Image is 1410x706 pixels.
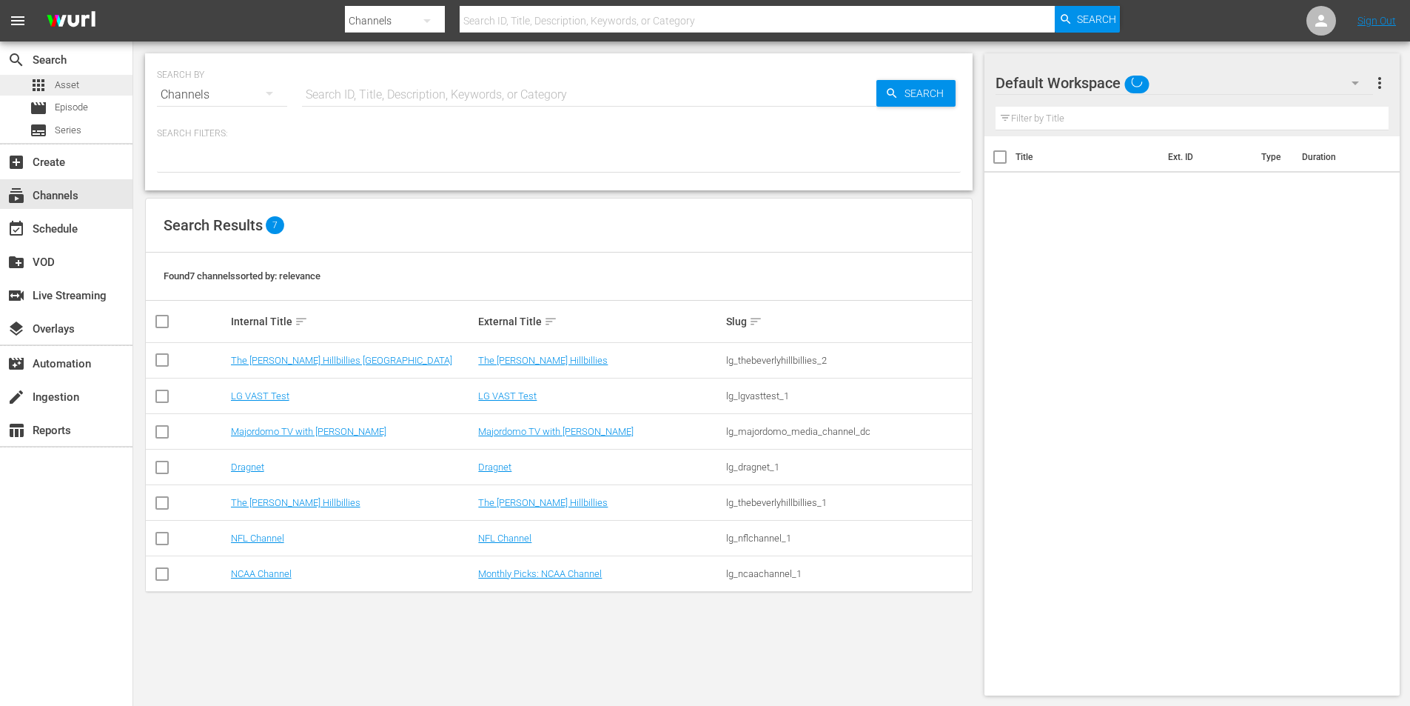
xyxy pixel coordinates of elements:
[478,533,531,544] a: NFL Channel
[1357,15,1396,27] a: Sign Out
[478,497,608,508] a: The [PERSON_NAME] Hillbillies
[231,497,360,508] a: The [PERSON_NAME] Hillbillies
[30,76,47,94] span: Asset
[726,426,970,437] div: lg_majordomo_media_channel_dc
[726,462,970,473] div: lg_dragnet_1
[478,313,722,330] div: External Title
[7,51,25,69] span: Search
[1371,65,1389,101] button: more_vert
[30,121,47,139] span: Series
[164,216,263,234] span: Search Results
[7,253,25,271] span: VOD
[726,568,970,579] div: lg_ncaachannel_1
[231,462,264,473] a: Dragnet
[7,422,25,439] span: Reports
[231,533,284,544] a: NFL Channel
[544,315,557,328] span: sort
[7,153,25,171] span: Create
[726,533,970,544] div: lg_nflchannel_1
[478,355,608,366] a: The [PERSON_NAME] Hillbillies
[9,12,27,30] span: menu
[1159,136,1253,178] th: Ext. ID
[1252,136,1293,178] th: Type
[726,355,970,366] div: lg_thebeverlyhillbillies_2
[7,388,25,406] span: Ingestion
[726,497,970,508] div: lg_thebeverlyhillbillies_1
[1293,136,1382,178] th: Duration
[7,220,25,238] span: Schedule
[231,355,452,366] a: The [PERSON_NAME] Hillbillies [GEOGRAPHIC_DATA]
[295,315,308,328] span: sort
[157,127,961,140] p: Search Filters:
[1077,6,1116,33] span: Search
[36,4,107,39] img: ans4CAIJ8jUAAAAAAAAAAAAAAAAAAAAAAAAgQb4GAAAAAAAAAAAAAAAAAAAAAAAAJMjXAAAAAAAAAAAAAAAAAAAAAAAAgAT5G...
[157,74,287,116] div: Channels
[231,313,474,330] div: Internal Title
[478,568,602,579] a: Monthly Picks: NCAA Channel
[231,568,292,579] a: NCAA Channel
[55,100,88,115] span: Episode
[30,99,47,117] span: Episode
[726,390,970,402] div: lg_lgvasttest_1
[7,287,25,304] span: Live Streaming
[231,390,289,402] a: LG VAST Test
[7,320,25,338] span: Overlays
[478,390,537,402] a: LG VAST Test
[7,355,25,373] span: Automation
[726,313,970,330] div: Slug
[478,426,634,437] a: Majordomo TV with [PERSON_NAME]
[231,426,386,437] a: Majordomo TV with [PERSON_NAME]
[876,80,956,107] button: Search
[55,78,79,93] span: Asset
[899,80,956,107] span: Search
[1055,6,1120,33] button: Search
[1371,74,1389,92] span: more_vert
[266,216,284,234] span: 7
[749,315,762,328] span: sort
[478,462,511,473] a: Dragnet
[996,62,1373,104] div: Default Workspace
[7,187,25,204] span: Channels
[164,270,320,282] span: Found 7 channels sorted by: relevance
[1015,136,1159,178] th: Title
[55,123,81,138] span: Series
